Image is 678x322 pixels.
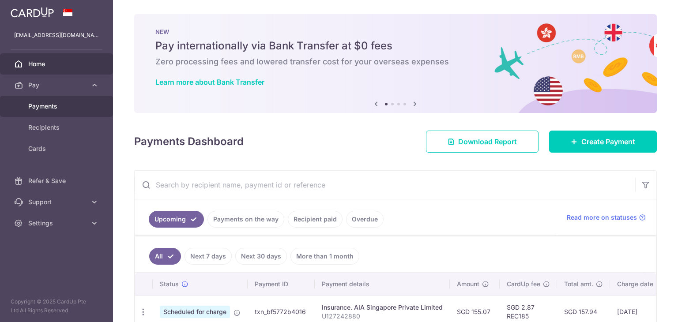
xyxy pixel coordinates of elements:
[20,6,38,14] span: Help
[28,144,87,153] span: Cards
[457,280,479,288] span: Amount
[549,131,657,153] a: Create Payment
[14,31,99,40] p: [EMAIL_ADDRESS][DOMAIN_NAME]
[149,211,204,228] a: Upcoming
[28,123,87,132] span: Recipients
[207,211,284,228] a: Payments on the way
[155,28,636,35] p: NEW
[346,211,384,228] a: Overdue
[134,14,657,113] img: Bank transfer banner
[290,248,359,265] a: More than 1 month
[155,56,636,67] h6: Zero processing fees and lowered transfer cost for your overseas expenses
[28,198,87,206] span: Support
[135,171,635,199] input: Search by recipient name, payment id or reference
[155,78,264,86] a: Learn more about Bank Transfer
[28,81,87,90] span: Pay
[160,306,230,318] span: Scheduled for charge
[507,280,540,288] span: CardUp fee
[160,280,179,288] span: Status
[185,248,232,265] a: Next 7 days
[581,136,635,147] span: Create Payment
[28,102,87,111] span: Payments
[149,248,181,265] a: All
[322,303,443,312] div: Insurance. AIA Singapore Private Limited
[28,219,87,228] span: Settings
[315,273,450,296] th: Payment details
[567,213,646,222] a: Read more on statuses
[28,176,87,185] span: Refer & Save
[567,213,637,222] span: Read more on statuses
[564,280,593,288] span: Total amt.
[11,7,54,18] img: CardUp
[235,248,287,265] a: Next 30 days
[288,211,343,228] a: Recipient paid
[155,39,636,53] h5: Pay internationally via Bank Transfer at $0 fees
[134,134,244,150] h4: Payments Dashboard
[617,280,653,288] span: Charge date
[322,312,443,321] p: U127242880
[458,136,517,147] span: Download Report
[426,131,539,153] a: Download Report
[28,60,87,68] span: Home
[248,273,315,296] th: Payment ID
